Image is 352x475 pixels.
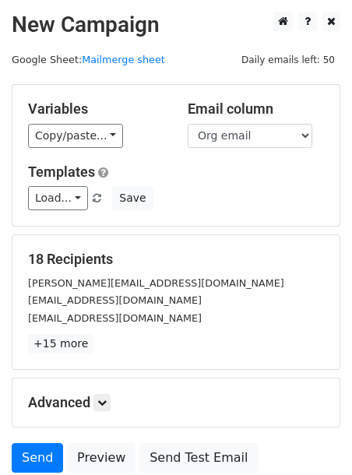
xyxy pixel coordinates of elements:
[274,400,352,475] iframe: Chat Widget
[236,54,340,65] a: Daily emails left: 50
[236,51,340,69] span: Daily emails left: 50
[28,164,95,180] a: Templates
[28,334,93,354] a: +15 more
[28,294,202,306] small: [EMAIL_ADDRESS][DOMAIN_NAME]
[28,124,123,148] a: Copy/paste...
[28,251,324,268] h5: 18 Recipients
[28,100,164,118] h5: Variables
[12,54,165,65] small: Google Sheet:
[28,277,284,289] small: [PERSON_NAME][EMAIL_ADDRESS][DOMAIN_NAME]
[67,443,136,473] a: Preview
[28,186,88,210] a: Load...
[112,186,153,210] button: Save
[28,312,202,324] small: [EMAIL_ADDRESS][DOMAIN_NAME]
[188,100,324,118] h5: Email column
[12,443,63,473] a: Send
[82,54,165,65] a: Mailmerge sheet
[28,394,324,411] h5: Advanced
[139,443,258,473] a: Send Test Email
[12,12,340,38] h2: New Campaign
